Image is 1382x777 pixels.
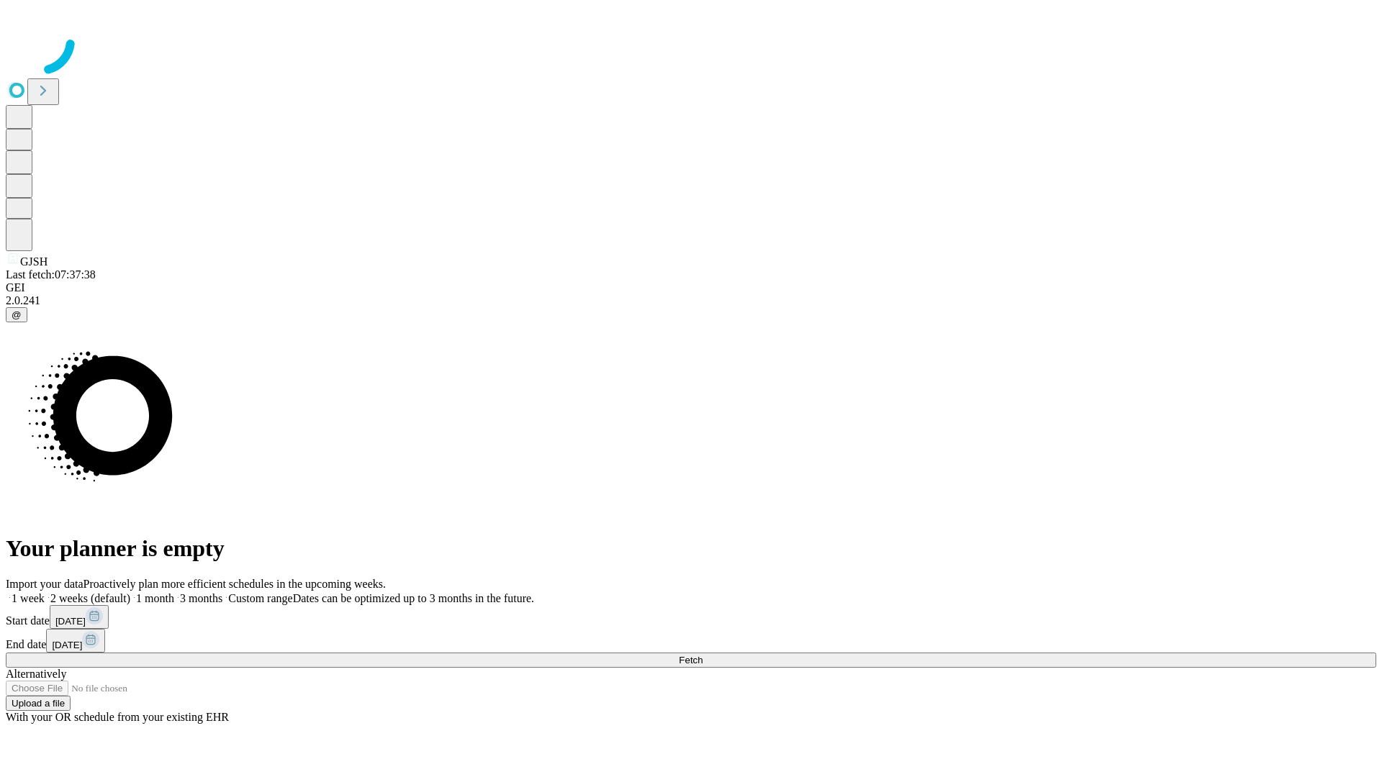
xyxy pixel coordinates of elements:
[6,535,1376,562] h1: Your planner is empty
[12,309,22,320] span: @
[6,307,27,322] button: @
[679,655,703,665] span: Fetch
[6,696,71,711] button: Upload a file
[6,268,96,281] span: Last fetch: 07:37:38
[20,255,48,268] span: GJSH
[52,640,82,650] span: [DATE]
[12,592,45,604] span: 1 week
[46,629,105,653] button: [DATE]
[228,592,292,604] span: Custom range
[6,605,1376,629] div: Start date
[6,294,1376,307] div: 2.0.241
[50,605,109,629] button: [DATE]
[293,592,534,604] span: Dates can be optimized up to 3 months in the future.
[6,281,1376,294] div: GEI
[83,578,386,590] span: Proactively plan more efficient schedules in the upcoming weeks.
[6,629,1376,653] div: End date
[50,592,130,604] span: 2 weeks (default)
[6,668,66,680] span: Alternatively
[180,592,222,604] span: 3 months
[6,711,229,723] span: With your OR schedule from your existing EHR
[6,653,1376,668] button: Fetch
[136,592,174,604] span: 1 month
[6,578,83,590] span: Import your data
[55,616,86,627] span: [DATE]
